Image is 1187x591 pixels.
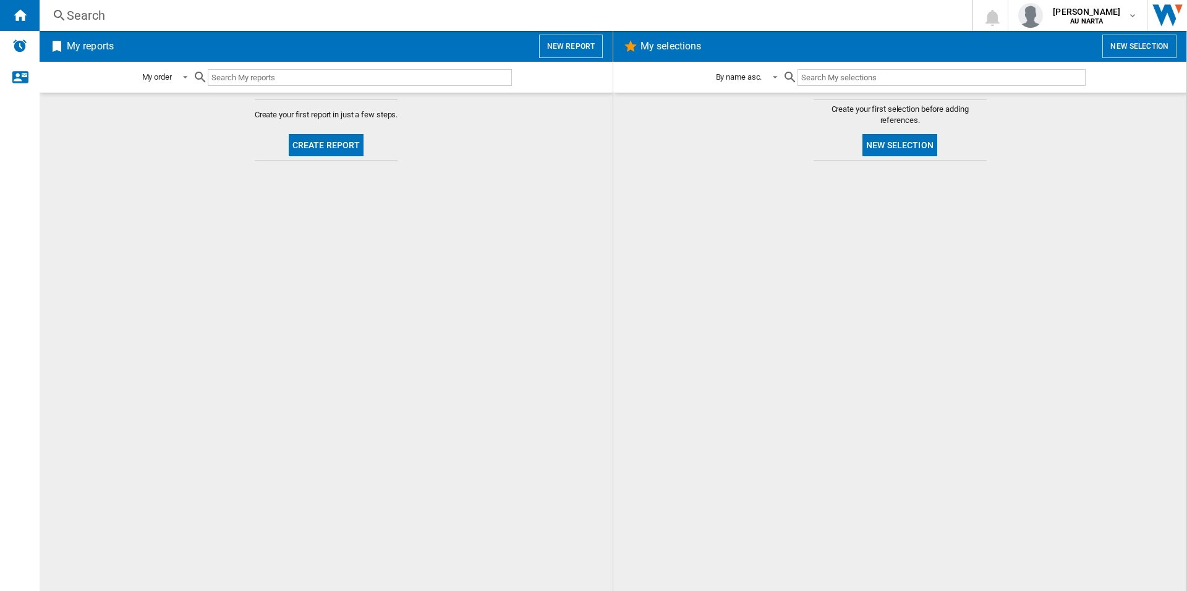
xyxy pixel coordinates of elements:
[638,35,704,58] h2: My selections
[142,72,172,82] div: My order
[64,35,116,58] h2: My reports
[1053,6,1120,18] span: [PERSON_NAME]
[1070,17,1103,25] b: AU NARTA
[289,134,364,156] button: Create report
[1102,35,1176,58] button: New selection
[814,104,987,126] span: Create your first selection before adding references.
[539,35,603,58] button: New report
[208,69,512,86] input: Search My reports
[255,109,398,120] span: Create your first report in just a few steps.
[12,38,27,53] img: alerts-logo.svg
[798,69,1085,86] input: Search My selections
[862,134,937,156] button: New selection
[1018,3,1043,28] img: profile.jpg
[67,7,940,24] div: Search
[716,72,762,82] div: By name asc.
